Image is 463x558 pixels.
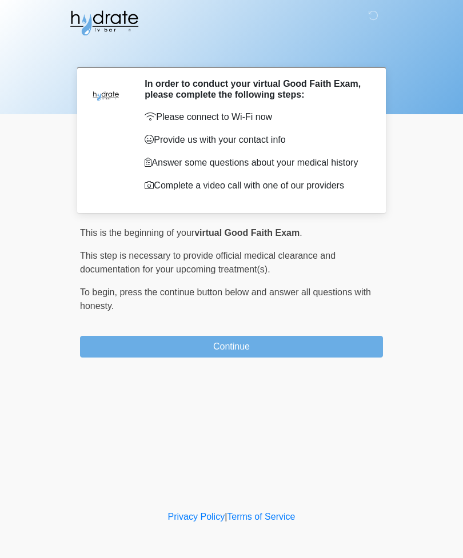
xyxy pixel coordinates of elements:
p: Please connect to Wi-Fi now [145,110,366,124]
p: Answer some questions about your medical history [145,156,366,170]
span: press the continue button below and answer all questions with honesty. [80,287,371,311]
span: To begin, [80,287,119,297]
button: Continue [80,336,383,358]
p: Provide us with your contact info [145,133,366,147]
a: Privacy Policy [168,512,225,521]
a: Terms of Service [227,512,295,521]
img: Hydrate IV Bar - Fort Collins Logo [69,9,139,37]
h1: ‎ ‎ ‎ [71,41,392,62]
span: This step is necessary to provide official medical clearance and documentation for your upcoming ... [80,251,336,274]
h2: In order to conduct your virtual Good Faith Exam, please complete the following steps: [145,78,366,100]
p: Complete a video call with one of our providers [145,179,366,192]
a: | [225,512,227,521]
span: . [300,228,302,238]
span: This is the beginning of your [80,228,194,238]
img: Agent Avatar [89,78,123,113]
strong: virtual Good Faith Exam [194,228,300,238]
